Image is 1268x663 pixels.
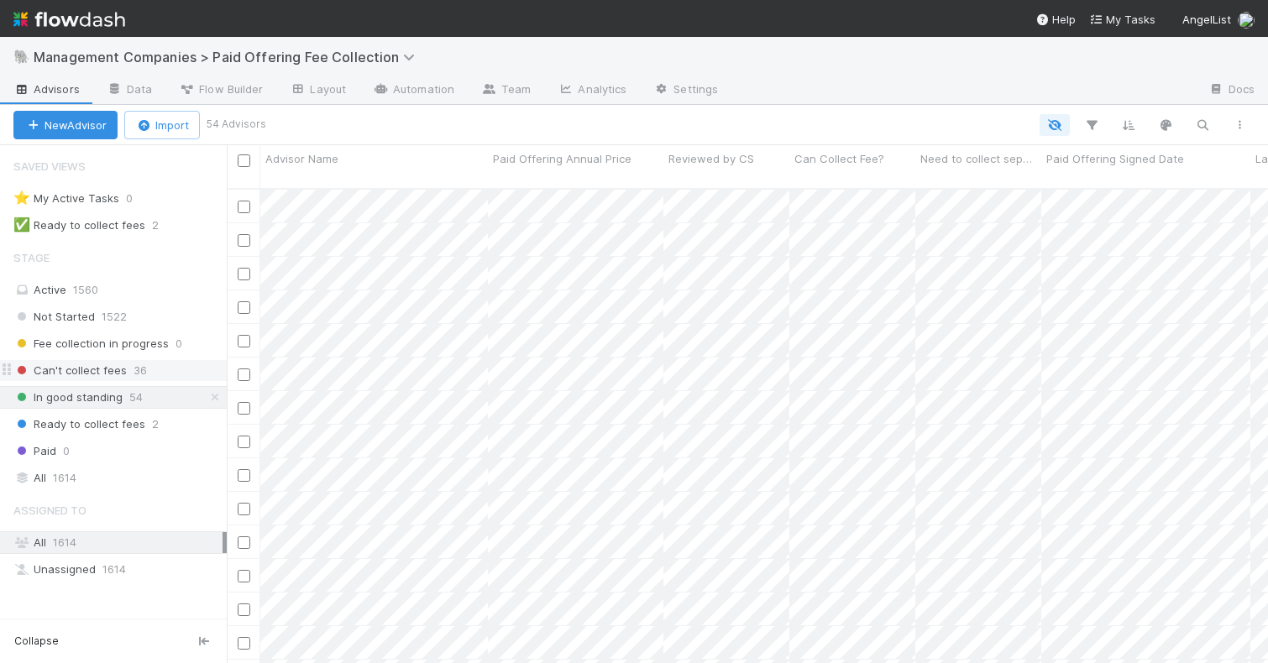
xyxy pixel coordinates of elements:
[13,387,123,408] span: In good standing
[13,467,223,488] div: All
[13,81,80,97] span: Advisors
[13,149,86,183] span: Saved Views
[152,414,159,435] span: 2
[93,77,165,104] a: Data
[13,306,95,327] span: Not Started
[13,360,127,381] span: Can't collect fees
[124,111,200,139] button: Import
[63,441,70,462] span: 0
[13,188,119,209] div: My Active Tasks
[34,49,423,65] span: Management Companies > Paid Offering Fee Collection
[238,335,250,347] input: Toggle Row Selected
[794,150,884,167] span: Can Collect Fee?
[238,536,250,549] input: Toggle Row Selected
[544,77,640,104] a: Analytics
[13,333,169,354] span: Fee collection in progress
[238,637,250,650] input: Toggle Row Selected
[129,387,143,408] span: 54
[102,559,126,580] span: 1614
[238,436,250,448] input: Toggle Row Selected
[238,301,250,314] input: Toggle Row Selected
[13,191,30,205] span: ⭐
[493,150,631,167] span: Paid Offering Annual Price
[1089,13,1155,26] span: My Tasks
[102,306,127,327] span: 1522
[238,154,250,167] input: Toggle All Rows Selected
[668,150,754,167] span: Reviewed by CS
[1238,12,1255,29] img: avatar_571adf04-33e8-4205-80f0-83f56503bf42.png
[238,268,250,280] input: Toggle Row Selected
[238,402,250,415] input: Toggle Row Selected
[1035,11,1076,28] div: Help
[1195,77,1268,104] a: Docs
[152,215,176,236] span: 2
[179,81,263,97] span: Flow Builder
[13,111,118,139] button: NewAdvisor
[13,5,125,34] img: logo-inverted-e16ddd16eac7371096b0.svg
[359,77,468,104] a: Automation
[238,201,250,213] input: Toggle Row Selected
[265,150,338,167] span: Advisor Name
[13,241,50,274] span: Stage
[165,77,276,104] a: Flow Builder
[238,368,250,381] input: Toggle Row Selected
[134,360,147,381] span: 36
[13,50,30,64] span: 🐘
[1182,13,1231,26] span: AngelList
[13,215,145,236] div: Ready to collect fees
[468,77,544,104] a: Team
[238,234,250,247] input: Toggle Row Selected
[640,77,731,104] a: Settings
[13,414,145,435] span: Ready to collect fees
[13,532,223,553] div: All
[176,333,182,354] span: 0
[1046,150,1184,167] span: Paid Offering Signed Date
[920,150,1037,167] span: Need to collect separately?
[238,603,250,616] input: Toggle Row Selected
[238,570,250,582] input: Toggle Row Selected
[238,503,250,515] input: Toggle Row Selected
[13,493,86,527] span: Assigned To
[207,117,266,132] small: 54 Advisors
[13,559,223,580] div: Unassigned
[53,535,76,549] span: 1614
[13,217,30,232] span: ✅
[13,279,223,300] div: Active
[276,77,359,104] a: Layout
[1089,11,1155,28] a: My Tasks
[13,441,56,462] span: Paid
[53,467,76,488] span: 1614
[14,634,59,649] span: Collapse
[126,188,149,209] span: 0
[73,283,98,296] span: 1560
[238,469,250,482] input: Toggle Row Selected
